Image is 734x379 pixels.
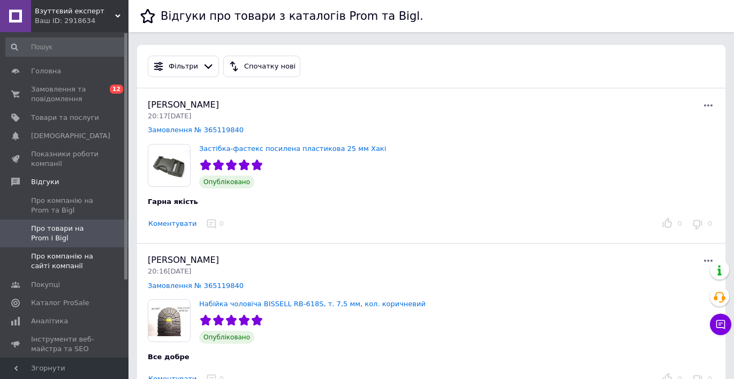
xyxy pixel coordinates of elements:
[31,149,99,169] span: Показники роботи компанії
[110,85,123,94] span: 12
[223,56,300,77] button: Спочатку нові
[148,300,190,342] img: Набійка чоловіча BISSELL RB-618S, т. 7,5 мм, кол. коричневий
[31,177,59,187] span: Відгуки
[31,85,99,104] span: Замовлення та повідомлення
[148,255,219,265] span: [PERSON_NAME]
[5,37,126,57] input: Пошук
[31,196,99,215] span: Про компанію на Prom та Bigl
[35,16,128,26] div: Ваш ID: 2918634
[31,66,61,76] span: Головна
[710,314,731,335] button: Чат з покупцем
[31,298,89,308] span: Каталог ProSale
[199,145,386,153] a: Застібка-фастекс посилена пластикова 25 мм Хакі
[31,252,99,271] span: Про компанію на сайті компанії
[161,10,423,22] h1: Відгуки про товари з каталогів Prom та Bigl.
[31,335,99,354] span: Інструменти веб-майстра та SEO
[167,61,200,72] div: Фільтри
[148,282,244,290] a: Замовлення № 365119840
[31,316,68,326] span: Аналітика
[148,100,219,110] span: [PERSON_NAME]
[199,176,254,188] span: Опубліковано
[35,6,115,16] span: Взуттєвий експерт
[148,56,219,77] button: Фільтри
[148,218,197,230] button: Коментувати
[31,224,99,243] span: Про товари на Prom і Bigl
[148,267,191,275] span: 20:16[DATE]
[148,112,191,120] span: 20:17[DATE]
[148,145,190,186] img: Застібка-фастекс посилена пластикова 25 мм Хакі
[31,131,110,141] span: [DEMOGRAPHIC_DATA]
[31,280,60,290] span: Покупці
[148,198,198,206] span: Гарна якість
[31,113,99,123] span: Товари та послуги
[199,300,426,308] a: Набійка чоловіча BISSELL RB-618S, т. 7,5 мм, кол. коричневий
[242,61,298,72] div: Спочатку нові
[199,331,254,344] span: Опубліковано
[148,353,190,361] span: Все добре
[148,126,244,134] a: Замовлення № 365119840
